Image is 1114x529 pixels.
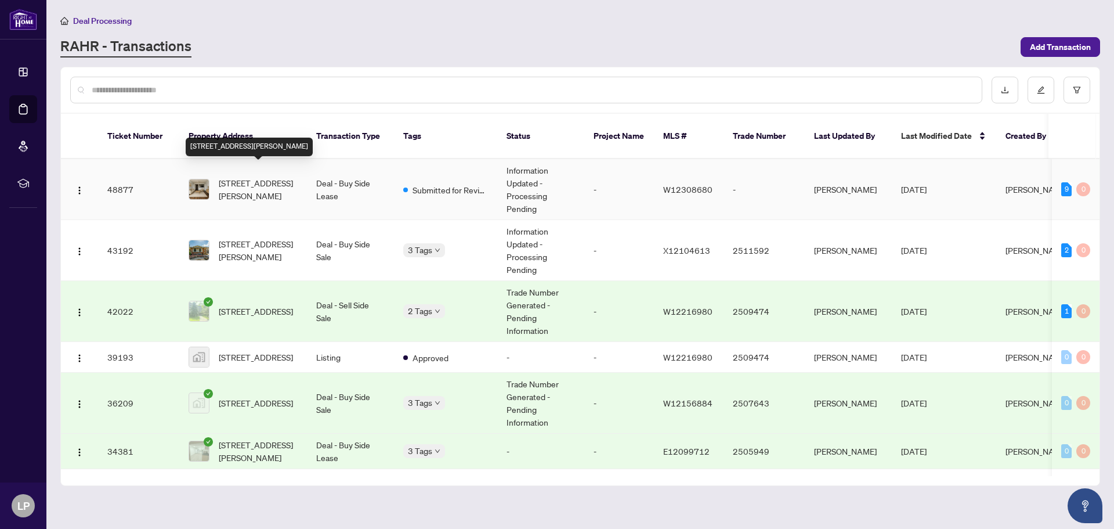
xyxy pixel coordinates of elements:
span: check-circle [204,437,213,447]
span: [DATE] [901,398,927,408]
span: LP [17,498,30,514]
span: download [1001,86,1009,94]
div: 9 [1061,182,1072,196]
img: Logo [75,400,84,409]
div: 0 [1076,243,1090,257]
button: Logo [70,442,89,460]
th: MLS # [654,114,724,159]
td: Deal - Buy Side Lease [307,434,394,469]
span: [STREET_ADDRESS] [219,305,293,318]
td: 2511592 [724,220,805,281]
span: [DATE] [901,306,927,316]
button: Logo [70,348,89,366]
span: [DATE] [901,245,927,255]
img: thumbnail-img [189,393,209,413]
td: - [584,281,654,342]
span: [PERSON_NAME] [1006,352,1068,362]
span: W12308680 [663,184,712,195]
span: [DATE] [901,446,927,456]
div: 1 [1061,304,1072,318]
img: Logo [75,186,84,195]
td: 36209 [98,373,179,434]
span: down [435,400,440,406]
img: thumbnail-img [189,301,209,321]
span: [PERSON_NAME] [1006,398,1068,408]
span: edit [1037,86,1045,94]
span: Submitted for Review [413,183,488,196]
img: logo [9,9,37,30]
button: download [992,77,1018,103]
td: [PERSON_NAME] [805,342,892,373]
span: [PERSON_NAME] [1006,446,1068,456]
a: RAHR - Transactions [60,37,191,57]
span: [STREET_ADDRESS][PERSON_NAME] [219,438,298,464]
td: 43192 [98,220,179,281]
span: 3 Tags [408,396,432,409]
th: Property Address [179,114,307,159]
span: [DATE] [901,352,927,362]
td: Deal - Buy Side Lease [307,159,394,220]
span: W12216980 [663,306,712,316]
img: Logo [75,247,84,256]
img: thumbnail-img [189,179,209,199]
span: Approved [413,351,449,364]
th: Created By [996,114,1066,159]
div: 2 [1061,243,1072,257]
td: Deal - Buy Side Sale [307,220,394,281]
td: - [584,220,654,281]
th: Trade Number [724,114,805,159]
td: Deal - Sell Side Sale [307,281,394,342]
img: thumbnail-img [189,441,209,461]
td: - [497,434,584,469]
span: W12216980 [663,352,712,362]
td: [PERSON_NAME] [805,373,892,434]
td: 34381 [98,434,179,469]
td: 39193 [98,342,179,373]
td: - [584,373,654,434]
span: X12104613 [663,245,710,255]
span: filter [1073,86,1081,94]
button: Open asap [1068,488,1102,523]
span: down [435,448,440,454]
td: 2507643 [724,373,805,434]
span: [PERSON_NAME] [1006,306,1068,316]
span: down [435,308,440,314]
td: 2509474 [724,281,805,342]
span: [PERSON_NAME] [1006,245,1068,255]
td: Listing [307,342,394,373]
td: Information Updated - Processing Pending [497,220,584,281]
th: Transaction Type [307,114,394,159]
th: Last Updated By [805,114,892,159]
div: [STREET_ADDRESS][PERSON_NAME] [186,138,313,156]
button: Add Transaction [1021,37,1100,57]
span: [STREET_ADDRESS][PERSON_NAME] [219,237,298,263]
td: [PERSON_NAME] [805,281,892,342]
td: Deal - Buy Side Sale [307,373,394,434]
div: 0 [1076,396,1090,410]
button: filter [1064,77,1090,103]
th: Tags [394,114,497,159]
span: down [435,247,440,253]
td: [PERSON_NAME] [805,434,892,469]
button: Logo [70,302,89,321]
td: - [584,342,654,373]
th: Status [497,114,584,159]
td: [PERSON_NAME] [805,159,892,220]
span: W12156884 [663,398,712,408]
td: - [724,159,805,220]
div: 0 [1076,182,1090,196]
span: 3 Tags [408,243,432,257]
div: 0 [1061,350,1072,364]
span: check-circle [204,389,213,398]
span: 2 Tags [408,304,432,318]
span: [STREET_ADDRESS] [219,351,293,364]
div: 0 [1061,444,1072,458]
td: 48877 [98,159,179,220]
div: 0 [1076,350,1090,364]
td: - [584,159,654,220]
button: Logo [70,180,89,199]
img: thumbnail-img [189,347,209,367]
span: Last Modified Date [901,129,972,142]
span: [PERSON_NAME] [1006,184,1068,195]
span: [STREET_ADDRESS] [219,397,293,409]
